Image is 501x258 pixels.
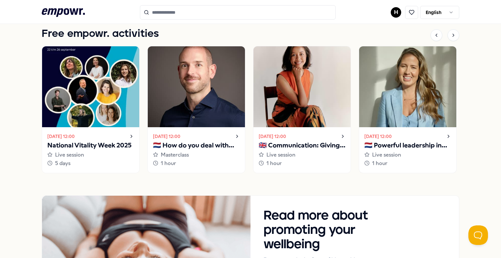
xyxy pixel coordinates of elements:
a: [DATE] 12:00National Vitality Week 2025Live session5 days [42,46,140,173]
div: Live session [364,151,451,159]
div: 1 hour [259,159,345,168]
p: 🇳🇱 How do you deal with your inner critic? [153,140,240,151]
div: 1 hour [153,159,240,168]
iframe: Help Scout Beacon - Open [468,225,488,245]
img: activity image [359,46,456,127]
input: Search for products, categories or subcategories [140,5,336,20]
h1: Free empowr. activities [42,26,159,42]
a: [DATE] 12:00🇳🇱 How do you deal with your inner critic?Masterclass1 hour [147,46,245,173]
time: [DATE] 12:00 [47,133,75,140]
p: 🇬🇧 Communication: Giving and receiving feedback [259,140,345,151]
h3: Read more about promoting your wellbeing [264,209,385,252]
time: [DATE] 12:00 [364,133,392,140]
div: Masterclass [153,151,240,159]
div: 1 hour [364,159,451,168]
div: 5 days [47,159,134,168]
div: Live session [47,151,134,159]
img: activity image [253,46,351,127]
p: 🇳🇱 Powerful leadership in challenging situations [364,140,451,151]
p: National Vitality Week 2025 [47,140,134,151]
img: activity image [42,46,139,127]
a: [DATE] 12:00🇳🇱 Powerful leadership in challenging situationsLive session1 hour [359,46,457,173]
img: activity image [148,46,245,127]
time: [DATE] 12:00 [259,133,286,140]
time: [DATE] 12:00 [153,133,180,140]
a: [DATE] 12:00🇬🇧 Communication: Giving and receiving feedbackLive session1 hour [253,46,351,173]
button: H [391,7,401,18]
div: Live session [259,151,345,159]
